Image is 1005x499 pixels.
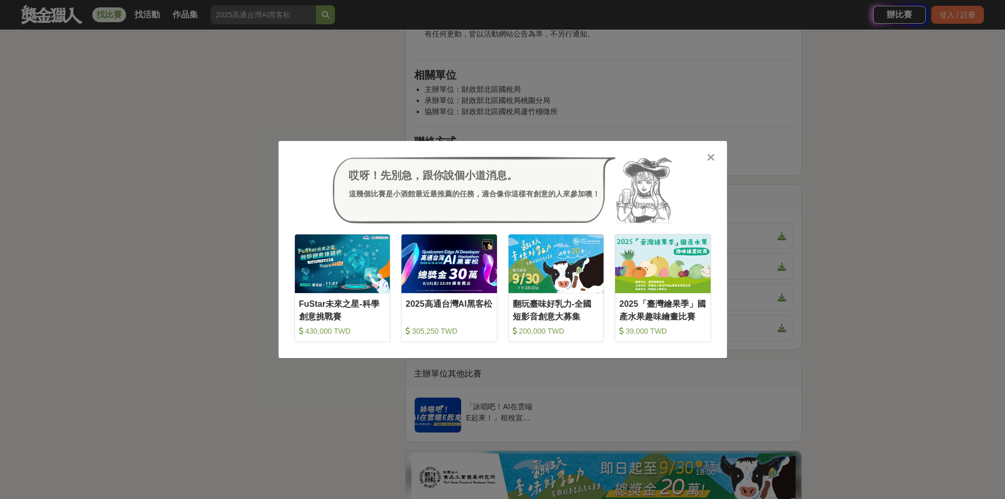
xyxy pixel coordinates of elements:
div: 430,000 TWD [299,326,386,336]
img: Avatar [616,157,673,223]
div: 2025高通台灣AI黑客松 [406,298,493,322]
div: 305,250 TWD [406,326,493,336]
a: Cover ImageFuStar未來之星-科學創意挑戰賽 430,000 TWD [294,234,391,342]
div: 200,000 TWD [513,326,600,336]
div: 2025「臺灣繪果季」國產水果趣味繪畫比賽 [619,298,706,322]
div: 這幾個比賽是小酒館最近最推薦的任務，適合像你這樣有創意的人來參加噢！ [349,189,600,200]
div: 翻玩臺味好乳力-全國短影音創意大募集 [513,298,600,322]
a: Cover Image2025高通台灣AI黑客松 305,250 TWD [401,234,497,342]
div: FuStar未來之星-科學創意挑戰賽 [299,298,386,322]
img: Cover Image [509,234,604,293]
a: Cover Image翻玩臺味好乳力-全國短影音創意大募集 200,000 TWD [508,234,605,342]
img: Cover Image [401,234,497,293]
a: Cover Image2025「臺灣繪果季」國產水果趣味繪畫比賽 39,000 TWD [615,234,711,342]
div: 哎呀！先別急，跟你說個小道消息。 [349,167,600,183]
div: 39,000 TWD [619,326,706,336]
img: Cover Image [295,234,390,293]
img: Cover Image [615,234,711,293]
